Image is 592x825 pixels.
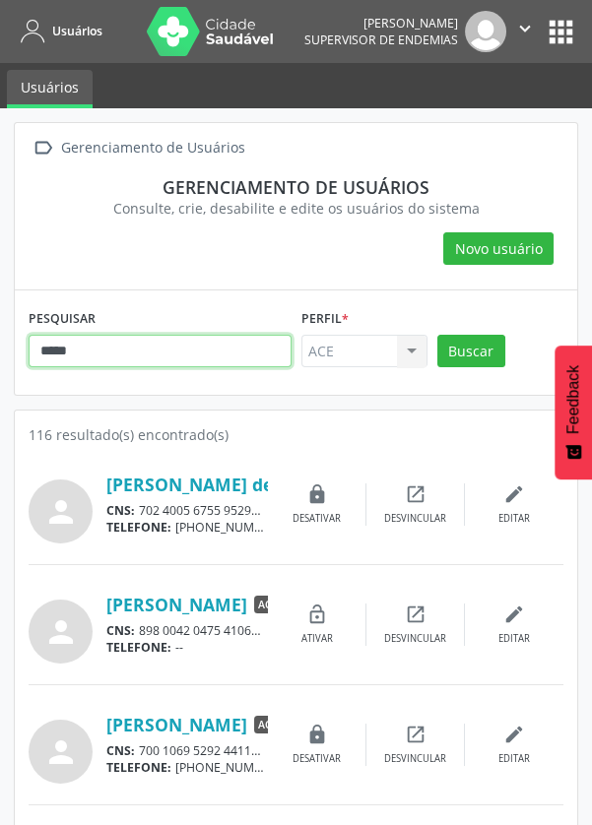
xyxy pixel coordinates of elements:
div: 898 0042 0475 4106 075.494.691-64 [106,622,268,639]
button: Buscar [437,335,505,368]
div: Gerenciamento de usuários [42,176,550,198]
span: CNS: [106,622,135,639]
div: 702 4005 6755 9529 137.811.576-79 [106,502,268,519]
span: Novo usuário [455,238,543,259]
div: Editar [498,752,530,766]
div: Consulte, crie, desabilite e edite os usuários do sistema [42,198,550,219]
label: PESQUISAR [29,304,96,335]
button: apps [544,15,578,49]
span: CPF: [265,742,292,759]
div: Desativar [293,512,341,526]
span: CPF: [265,502,292,519]
div: -- [106,639,268,656]
div: 700 1069 5292 4411 131.199.936-11 [106,742,268,759]
a: [PERSON_NAME] de [PERSON_NAME] [106,474,419,495]
div: 116 resultado(s) encontrado(s) [29,424,563,445]
div: Gerenciamento de Usuários [57,134,248,162]
i: lock [306,483,328,505]
div: Desvincular [384,512,446,526]
div: [PHONE_NUMBER] [106,759,268,776]
i: person [43,494,79,530]
button: Novo usuário [443,232,554,266]
button: Feedback - Mostrar pesquisa [555,346,592,479]
div: Ativar [301,632,333,646]
span: CNS: [106,502,135,519]
a: [PERSON_NAME] [106,594,247,615]
span: CNS: [106,742,135,759]
img: img [465,11,506,52]
a:  Gerenciamento de Usuários [29,134,248,162]
label: Perfil [301,304,349,335]
span: Feedback [564,365,582,434]
span: ACE [254,716,281,733]
span: TELEFONE: [106,759,171,776]
span: TELEFONE: [106,639,171,656]
span: CPF: [265,622,292,639]
div: [PERSON_NAME] [304,15,458,32]
i: person [43,734,79,770]
div: Desvincular [384,752,446,766]
div: Editar [498,512,530,526]
i: edit [503,603,525,625]
span: TELEFONE: [106,519,171,536]
button:  [506,11,544,52]
i:  [29,134,57,162]
div: Desativar [293,752,341,766]
div: Desvincular [384,632,446,646]
div: [PHONE_NUMBER] [106,519,268,536]
span: Usuários [52,23,102,39]
i: lock_open [306,603,328,625]
span: Supervisor de Endemias [304,32,458,48]
i: open_in_new [405,724,427,745]
i: edit [503,483,525,505]
span: ACE [254,596,281,613]
i: edit [503,724,525,745]
i: person [43,614,79,650]
i: open_in_new [405,483,427,505]
i:  [514,18,536,39]
div: Editar [498,632,530,646]
i: open_in_new [405,603,427,625]
a: Usuários [7,70,93,108]
a: Usuários [14,15,102,47]
i: lock [306,724,328,745]
a: [PERSON_NAME] [106,714,247,735]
